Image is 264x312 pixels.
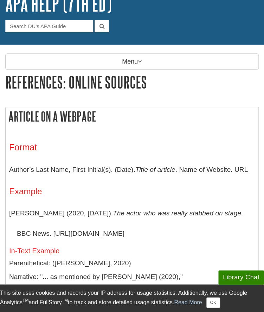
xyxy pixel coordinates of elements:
button: Library Chat [218,270,264,285]
h3: Format [9,142,255,152]
p: [PERSON_NAME] (2020, [DATE]). . BBC News. [URL][DOMAIN_NAME] [9,203,255,243]
h1: References: Online Sources [5,73,259,91]
h5: In-Text Example [9,247,255,255]
sup: TM [62,298,68,303]
i: The actor who was really stabbed on stage [113,209,241,217]
button: Close [206,297,220,308]
sup: TM [22,298,28,303]
input: Search DU's APA Guide [5,20,93,32]
h2: Article on a Webpage [6,107,258,126]
p: Menu [5,53,259,70]
a: Read More [174,299,202,305]
p: Parenthetical: ([PERSON_NAME], 2020) [9,258,255,268]
p: Narrative: "... as mentioned by [PERSON_NAME] (2020)," [9,272,255,282]
i: Title of article [135,166,175,173]
p: Author’s Last Name, First Initial(s). (Date). . Name of Website. URL [9,160,255,180]
h4: Example [9,187,255,196]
